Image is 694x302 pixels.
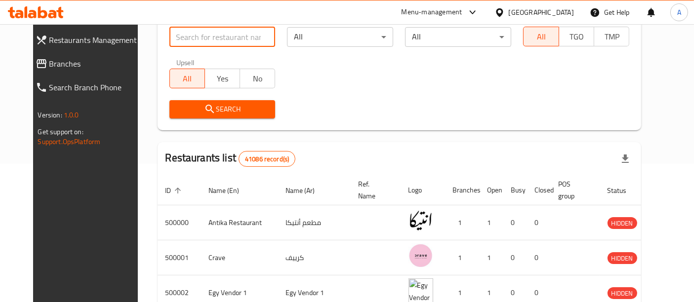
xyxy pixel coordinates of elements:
th: Logo [401,175,445,205]
td: 1 [480,240,503,275]
button: Search [169,100,276,118]
div: Export file [613,147,637,171]
button: All [523,27,559,46]
a: Branches [28,52,149,75]
td: 0 [527,240,551,275]
td: 0 [503,240,527,275]
span: Yes [209,72,236,86]
span: Status [608,185,640,196]
h2: Restaurants list [165,151,296,167]
td: مطعم أنتيكا [278,205,351,240]
td: 0 [527,205,551,240]
span: HIDDEN [608,218,637,229]
span: Get support on: [38,125,83,138]
button: TGO [559,27,594,46]
td: 1 [445,240,480,275]
span: Search [177,103,268,115]
span: All [174,72,201,86]
td: 500000 [158,205,201,240]
div: [GEOGRAPHIC_DATA] [509,7,574,18]
span: 41086 record(s) [239,154,295,164]
span: No [244,72,271,86]
span: HIDDEN [608,288,637,299]
div: All [287,27,393,47]
img: Crave [408,243,433,268]
td: كرييف [278,240,351,275]
span: ID [165,185,184,196]
span: All [528,30,555,44]
button: No [240,69,275,88]
td: 1 [445,205,480,240]
button: All [169,69,205,88]
span: TMP [598,30,625,44]
div: Menu-management [402,6,462,18]
span: TGO [563,30,590,44]
th: Branches [445,175,480,205]
button: Yes [204,69,240,88]
label: Upsell [176,59,195,66]
img: Antika Restaurant [408,208,433,233]
span: Search Branch Phone [49,81,141,93]
span: A [677,7,681,18]
div: All [405,27,511,47]
span: Name (En) [209,185,252,196]
input: Search for restaurant name or ID.. [169,27,276,47]
span: Restaurants Management [49,34,141,46]
div: HIDDEN [608,252,637,264]
span: 1.0.0 [64,109,79,121]
td: Antika Restaurant [201,205,278,240]
div: HIDDEN [608,217,637,229]
th: Open [480,175,503,205]
button: TMP [594,27,629,46]
a: Restaurants Management [28,28,149,52]
td: Crave [201,240,278,275]
span: Ref. Name [359,178,389,202]
td: 1 [480,205,503,240]
div: Total records count [239,151,295,167]
span: Name (Ar) [286,185,328,196]
td: 500001 [158,240,201,275]
span: POS group [559,178,588,202]
a: Search Branch Phone [28,75,149,99]
td: 0 [503,205,527,240]
span: HIDDEN [608,253,637,264]
span: Branches [49,58,141,70]
a: Support.OpsPlatform [38,135,101,148]
span: Version: [38,109,62,121]
th: Closed [527,175,551,205]
th: Busy [503,175,527,205]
